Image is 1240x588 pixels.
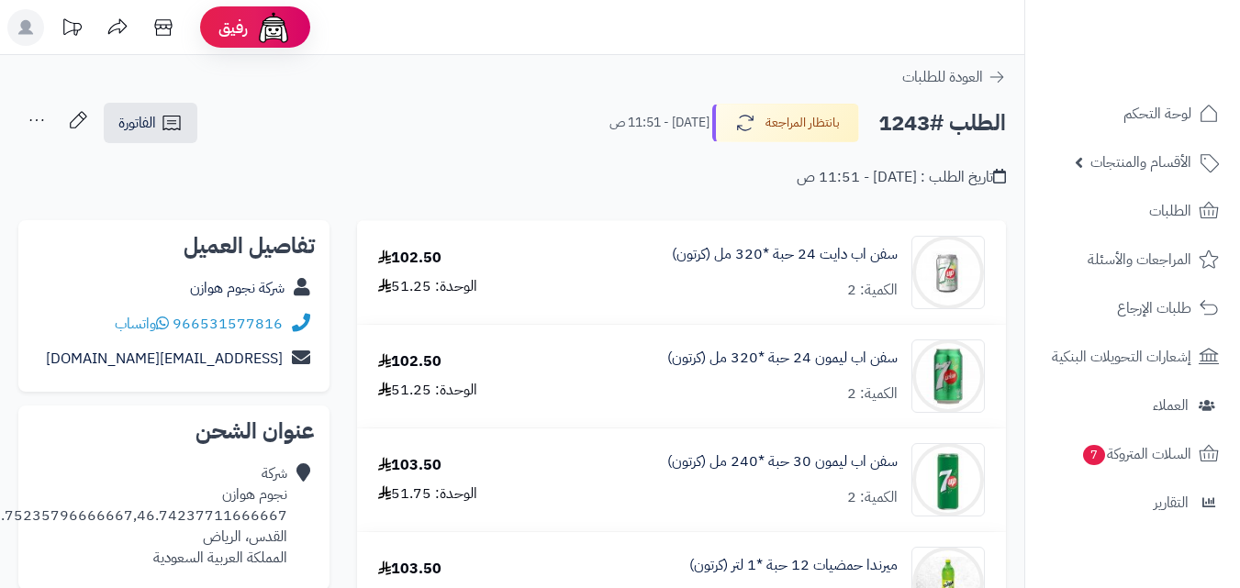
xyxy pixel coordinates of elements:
a: الفاتورة [104,103,197,143]
span: رفيق [218,17,248,39]
a: سفن اب ليمون 30 حبة *240 مل (كرتون) [667,451,898,472]
a: الطلبات [1036,189,1229,233]
img: 1747541124-caa6673e-b677-477c-bbb4-b440b79b-90x90.jpg [912,443,984,516]
a: شركة نجوم هوازن [190,277,285,299]
span: التقارير [1154,490,1189,516]
a: تحديثات المنصة [49,9,95,50]
div: الكمية: 2 [847,280,898,301]
div: 103.50 [378,559,441,580]
div: الكمية: 2 [847,487,898,508]
span: 7 [1083,445,1105,465]
h2: عنوان الشحن [33,420,315,442]
span: الطلبات [1149,198,1191,224]
span: إشعارات التحويلات البنكية [1052,344,1191,370]
div: الكمية: 2 [847,383,898,405]
span: الفاتورة [118,112,156,134]
a: طلبات الإرجاع [1036,286,1229,330]
span: العملاء [1153,393,1189,418]
a: ميرندا حمضيات 12 حبة *1 لتر (كرتون) [689,555,898,576]
a: لوحة التحكم [1036,92,1229,136]
div: 102.50 [378,351,441,372]
span: الأقسام والمنتجات [1090,150,1191,175]
img: 1747540602-UsMwFj3WdUIJzISPTZ6ZIXs6lgAaNT6J-90x90.jpg [912,339,984,413]
span: السلات المتروكة [1081,441,1191,467]
a: التقارير [1036,481,1229,525]
a: سفن اب ليمون 24 حبة *320 مل (كرتون) [667,348,898,369]
button: بانتظار المراجعة [712,104,859,142]
a: 966531577816 [173,313,283,335]
div: الوحدة: 51.25 [378,276,477,297]
div: 103.50 [378,455,441,476]
img: ai-face.png [255,9,292,46]
div: الوحدة: 51.75 [378,483,477,505]
a: السلات المتروكة7 [1036,432,1229,476]
a: العملاء [1036,383,1229,427]
span: العودة للطلبات [902,66,983,88]
a: العودة للطلبات [902,66,1006,88]
img: 1747540408-7a431d2a-4456-4a4d-8b76-9a07e3ea-90x90.jpg [912,236,984,309]
span: طلبات الإرجاع [1117,295,1191,321]
span: المراجعات والأسئلة [1088,247,1191,272]
div: تاريخ الطلب : [DATE] - 11:51 ص [797,167,1006,188]
span: لوحة التحكم [1123,101,1191,127]
a: المراجعات والأسئلة [1036,238,1229,282]
a: [EMAIL_ADDRESS][DOMAIN_NAME] [46,348,283,370]
a: سفن اب دايت 24 حبة *320 مل (كرتون) [672,244,898,265]
a: واتساب [115,313,169,335]
h2: الطلب #1243 [878,105,1006,142]
a: إشعارات التحويلات البنكية [1036,335,1229,379]
h2: تفاصيل العميل [33,235,315,257]
div: 102.50 [378,248,441,269]
div: الوحدة: 51.25 [378,380,477,401]
small: [DATE] - 11:51 ص [609,114,709,132]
